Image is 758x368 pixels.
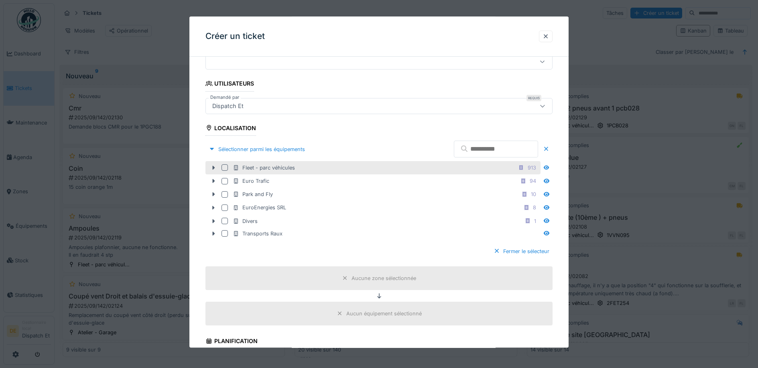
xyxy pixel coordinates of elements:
div: 913 [528,164,536,172]
div: Transports Raux [233,230,282,237]
div: 1 [534,217,536,225]
div: Localisation [205,122,256,136]
div: Fermer le sélecteur [490,246,553,257]
h3: Créer un ticket [205,31,265,41]
div: Dispatch Et [209,102,247,110]
div: EuroEnergies SRL [233,204,286,212]
div: Utilisateurs [205,78,254,92]
div: Planification [205,335,258,349]
div: Park and Fly [233,190,273,198]
label: Demandé par [209,94,241,101]
div: 8 [533,204,536,212]
div: Requis [526,95,541,101]
div: Divers [233,217,258,225]
div: Euro Trafic [233,177,269,185]
div: Fleet - parc véhicules [233,164,295,172]
div: Aucun équipement sélectionné [346,310,422,317]
div: Aucune zone sélectionnée [352,274,416,282]
div: 10 [531,190,536,198]
div: Sélectionner parmi les équipements [205,144,308,155]
div: 94 [530,177,536,185]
